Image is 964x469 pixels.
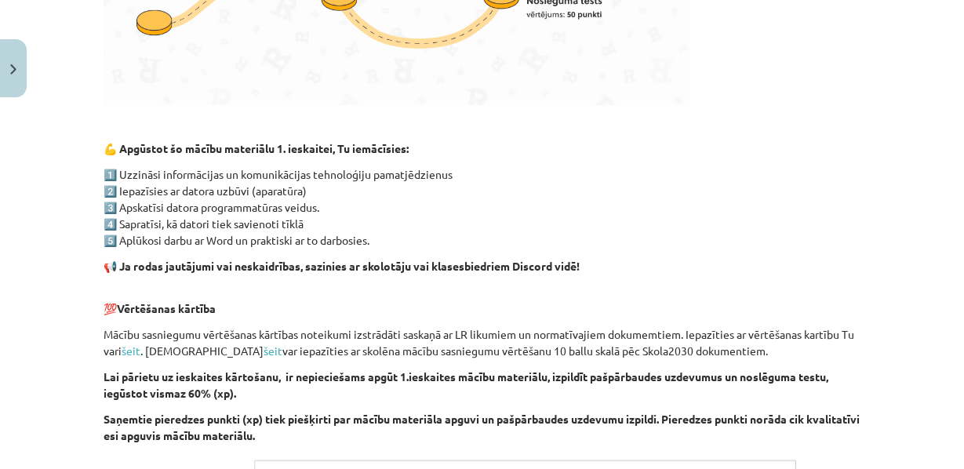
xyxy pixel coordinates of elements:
img: icon-close-lesson-0947bae3869378f0d4975bcd49f059093ad1ed9edebbc8119c70593378902aed.svg [10,64,16,75]
p: 1️⃣ Uzzināsi informācijas un komunikācijas tehnoloģiju pamatjēdzienus 2️⃣ Iepazīsies ar datora uz... [104,166,861,249]
strong: 💪 Apgūstot šo mācību materiālu 1. ieskaitei, Tu iemācīsies: [104,141,409,155]
p: 💯 [104,284,861,317]
b: Saņemtie pieredzes punkti (xp) tiek piešķirti par mācību materiāla apguvi un pašpārbaudes uzdevum... [104,412,860,442]
b: Vērtēšanas kārtība [117,301,216,315]
a: šeit [264,344,282,358]
a: šeit [122,344,140,358]
strong: 📢 Ja rodas jautājumi vai neskaidrības, sazinies ar skolotāju vai klasesbiedriem Discord vidē! [104,259,580,273]
p: Mācību sasniegumu vērtēšanas kārtības noteikumi izstrādāti saskaņā ar LR likumiem un normatīvajie... [104,326,861,359]
b: Lai pārietu uz ieskaites kārtošanu, ir nepieciešams apgūt 1.ieskaites mācību materiālu, izpildīt ... [104,369,828,400]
